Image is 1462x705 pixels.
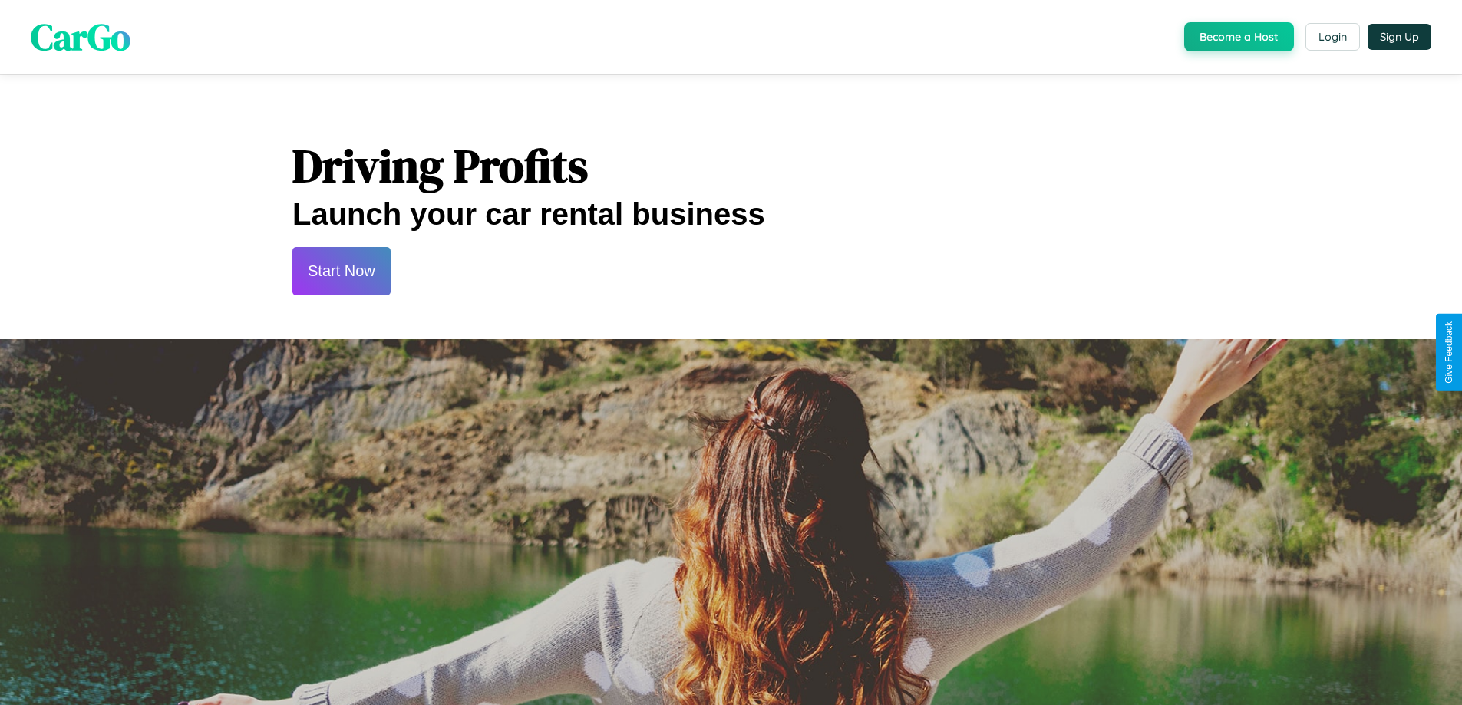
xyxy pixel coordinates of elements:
button: Login [1305,23,1360,51]
button: Sign Up [1368,24,1431,50]
button: Start Now [292,247,391,295]
h2: Launch your car rental business [292,197,1170,232]
div: Give Feedback [1444,321,1454,384]
button: Become a Host [1184,22,1294,51]
h1: Driving Profits [292,134,1170,197]
span: CarGo [31,12,130,62]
